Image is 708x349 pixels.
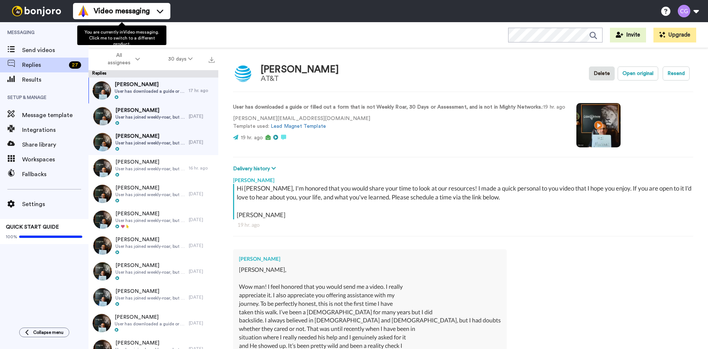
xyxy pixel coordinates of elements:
[189,320,215,326] div: [DATE]
[88,284,218,310] a: [PERSON_NAME]User has joined weekly-roar, but is not in Mighty Networks.[DATE]
[653,28,696,42] button: Upgrade
[241,135,263,140] span: 19 hr. ago
[84,30,159,46] span: You are currently in Video messaging . Click me to switch to a different product.
[22,126,88,134] span: Integrations
[88,233,218,259] a: [PERSON_NAME]User has joined weekly-roar, but is not in Mighty Networks.[DATE]
[115,288,185,295] span: [PERSON_NAME]
[115,243,185,249] span: User has joined weekly-roar, but is not in Mighty Networks.
[93,133,112,151] img: 50b077a5-213e-4612-b827-ef8991e6ef73-thumb.jpg
[6,225,59,230] span: QUICK START GUIDE
[22,170,88,179] span: Fallbacks
[115,107,185,114] span: [PERSON_NAME]
[271,124,326,129] a: Lead Magnet Template
[261,64,339,75] div: [PERSON_NAME]
[22,200,88,209] span: Settings
[6,234,17,240] span: 100%
[93,81,111,100] img: d9361420-bf4f-466e-99de-2ed4f3b0ad3a-thumb.jpg
[206,54,217,65] button: Export all results that match these filters now.
[88,207,218,233] a: [PERSON_NAME]User has joined weekly-roar, but is not in Mighty Networks.[DATE]
[115,269,185,275] span: User has joined weekly-roar, but is not in Mighty Networks.
[33,329,63,335] span: Collapse menu
[663,66,690,81] button: Resend
[209,57,215,63] img: export.svg
[115,81,185,88] span: [PERSON_NAME]
[9,6,64,16] img: bj-logo-header-white.svg
[22,140,88,149] span: Share library
[22,111,88,120] span: Message template
[233,103,565,111] p: : 19 hr. ago
[94,6,150,16] span: Video messaging
[22,46,88,55] span: Send videos
[88,103,218,129] a: [PERSON_NAME]User has joined weekly-roar, but is not in Mighty Networks.[DATE]
[115,184,185,192] span: [PERSON_NAME]
[233,165,278,173] button: Delivery history
[115,192,185,198] span: User has joined weekly-roar, but is not in Mighty Networks.
[88,78,218,103] a: [PERSON_NAME]User has downloaded a guide or filled out a form that is not Weekly Roar, 30 Days or...
[77,5,89,17] img: vm-color.svg
[22,155,88,164] span: Workspaces
[93,236,112,255] img: f9c4e164-1c9d-4865-b745-93eece782be6-thumb.jpg
[115,314,185,321] span: [PERSON_NAME]
[104,52,134,66] span: All assignees
[189,268,215,274] div: [DATE]
[115,114,185,120] span: User has joined weekly-roar, but is not in Mighty Networks.
[93,288,112,307] img: 3e43ccb9-0eef-41fe-8ecb-a76ec51672eb-thumb.jpg
[115,140,185,146] span: User has joined weekly-roar, but is not in Mighty Networks.
[115,321,185,327] span: User has downloaded a guide or filled out a form that is not Weekly Roar, 30 Days or Assessment, ...
[93,159,112,177] img: 667de5dd-ff1b-4cd8-9697-e77b960c0b51-thumb.jpg
[115,339,185,347] span: [PERSON_NAME]
[239,255,501,263] div: [PERSON_NAME]
[261,75,339,83] div: AT&T
[189,243,215,249] div: [DATE]
[88,70,218,78] div: Replies
[115,236,185,243] span: [PERSON_NAME]
[115,295,185,301] span: User has joined weekly-roar, but is not in Mighty Networks.
[154,52,207,66] button: 30 days
[237,184,691,219] div: Hi [PERSON_NAME], I'm honored that you would share your time to look at our resources! I made a q...
[233,64,253,84] img: Image of Michael Cannon
[93,314,111,332] img: 93730af7-cb1e-4d85-a092-be4b591c04ca-thumb.jpg
[618,66,658,81] button: Open original
[19,328,69,337] button: Collapse menu
[88,310,218,336] a: [PERSON_NAME]User has downloaded a guide or filled out a form that is not Weekly Roar, 30 Days or...
[88,155,218,181] a: [PERSON_NAME]User has joined weekly-roar, but is not in Mighty Networks.16 hr. ago
[189,217,215,223] div: [DATE]
[189,139,215,145] div: [DATE]
[88,259,218,284] a: [PERSON_NAME]User has joined weekly-roar, but is not in Mighty Networks.[DATE]
[90,49,154,69] button: All assignees
[93,211,112,229] img: 3b7461ad-6707-47b9-8c71-e47200ad4696-thumb.jpg
[22,61,66,69] span: Replies
[233,173,693,184] div: [PERSON_NAME]
[589,66,615,81] button: Delete
[189,113,215,119] div: [DATE]
[610,28,646,42] button: Invite
[237,221,689,229] div: 19 hr. ago
[115,166,185,172] span: User has joined weekly-roar, but is not in Mighty Networks.
[93,262,112,281] img: b0664120-f985-4c62-a7a1-99ee96455081-thumb.jpg
[22,75,88,84] span: Results
[189,88,215,93] div: 17 hr. ago
[93,107,112,126] img: 98ca39b8-4a81-418a-a26b-c2f11f477118-thumb.jpg
[115,133,185,140] span: [PERSON_NAME]
[115,262,185,269] span: [PERSON_NAME]
[88,181,218,207] a: [PERSON_NAME]User has joined weekly-roar, but is not in Mighty Networks.[DATE]
[115,218,185,223] span: User has joined weekly-roar, but is not in Mighty Networks.
[93,185,112,203] img: 4dc93a9d-b9dd-4a44-ac3b-c45625153caa-thumb.jpg
[115,210,185,218] span: [PERSON_NAME]
[233,105,542,110] strong: User has downloaded a guide or filled out a form that is not Weekly Roar, 30 Days or Assessment, ...
[189,191,215,197] div: [DATE]
[189,294,215,300] div: [DATE]
[69,61,81,69] div: 27
[189,165,215,171] div: 16 hr. ago
[115,158,185,166] span: [PERSON_NAME]
[233,115,565,130] p: [PERSON_NAME][EMAIL_ADDRESS][DOMAIN_NAME] Template used:
[115,88,185,94] span: User has downloaded a guide or filled out a form that is not Weekly Roar, 30 Days or Assessment, ...
[88,129,218,155] a: [PERSON_NAME]User has joined weekly-roar, but is not in Mighty Networks.[DATE]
